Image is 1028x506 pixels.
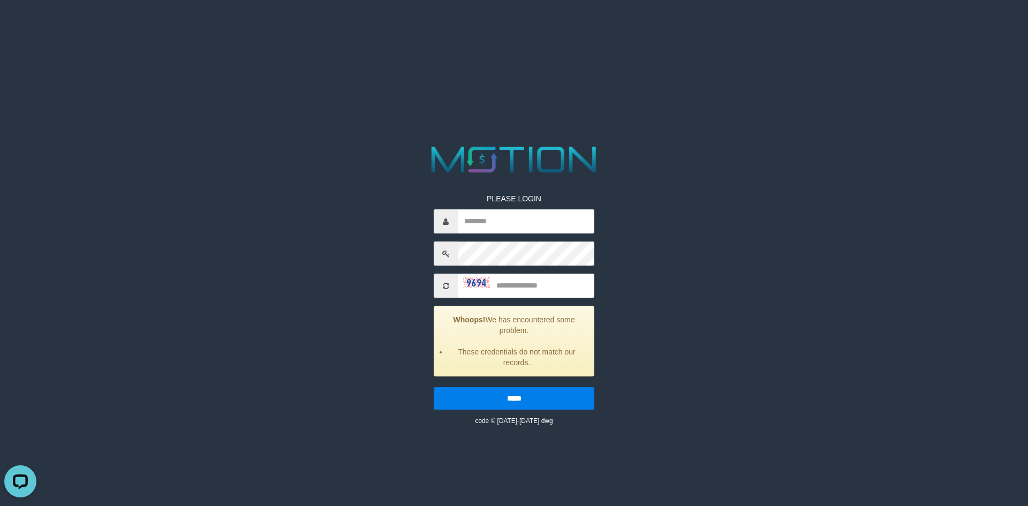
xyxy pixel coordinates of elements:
[4,4,36,36] button: Open LiveChat chat widget
[448,346,586,368] li: These credentials do not match our records.
[434,306,594,376] div: We has encountered some problem.
[424,142,604,177] img: MOTION_logo.png
[453,315,486,324] strong: Whoops!
[475,417,553,425] small: code © [DATE]-[DATE] dwg
[463,277,490,288] img: captcha
[434,193,594,204] p: PLEASE LOGIN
